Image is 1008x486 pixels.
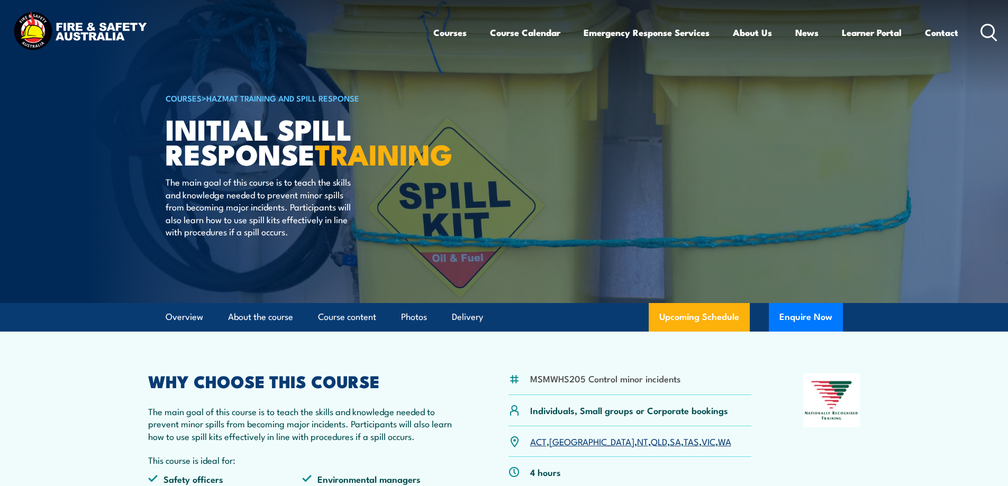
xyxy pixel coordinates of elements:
[733,19,772,47] a: About Us
[148,405,457,442] p: The main goal of this course is to teach the skills and knowledge needed to prevent minor spills ...
[401,303,427,331] a: Photos
[795,19,819,47] a: News
[148,454,457,466] p: This course is ideal for:
[649,303,750,332] a: Upcoming Schedule
[584,19,710,47] a: Emergency Response Services
[166,91,427,104] h6: >
[842,19,902,47] a: Learner Portal
[148,373,457,388] h2: WHY CHOOSE THIS COURSE
[803,373,860,427] img: Nationally Recognised Training logo.
[148,473,303,485] li: Safety officers
[651,435,667,447] a: QLD
[718,435,731,447] a: WA
[549,435,634,447] a: [GEOGRAPHIC_DATA]
[684,435,699,447] a: TAS
[530,466,561,478] p: 4 hours
[228,303,293,331] a: About the course
[530,435,547,447] a: ACT
[490,19,560,47] a: Course Calendar
[670,435,681,447] a: SA
[530,372,680,384] li: MSMWHS205 Control minor incidents
[206,92,359,104] a: HAZMAT Training and Spill Response
[452,303,483,331] a: Delivery
[166,176,359,237] p: The main goal of this course is to teach the skills and knowledge needed to prevent minor spills ...
[318,303,376,331] a: Course content
[302,473,457,485] li: Environmental managers
[166,303,203,331] a: Overview
[702,435,715,447] a: VIC
[433,19,467,47] a: Courses
[530,435,731,447] p: , , , , , , ,
[166,116,427,166] h1: Initial Spill Response
[637,435,648,447] a: NT
[315,131,452,175] strong: TRAINING
[530,404,728,416] p: Individuals, Small groups or Corporate bookings
[166,92,202,104] a: COURSES
[769,303,843,332] button: Enquire Now
[925,19,958,47] a: Contact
